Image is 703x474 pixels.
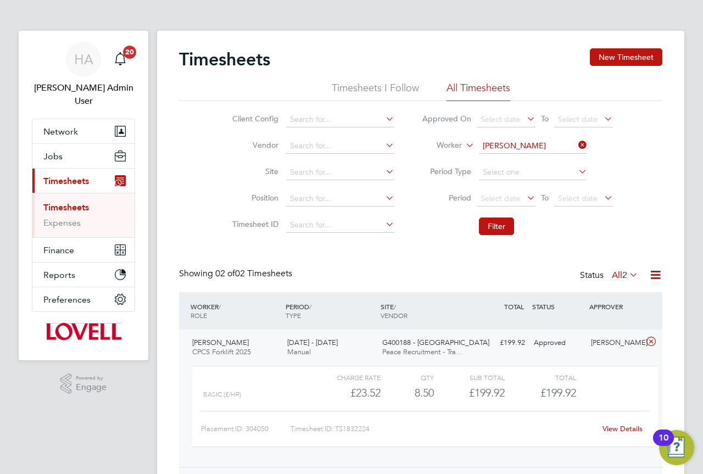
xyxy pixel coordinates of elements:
button: Open Resource Center, 10 new notifications [659,430,694,465]
span: Select date [481,114,520,124]
a: View Details [602,424,643,433]
button: Reports [32,263,135,287]
span: / [219,302,221,311]
span: Manual [287,347,311,356]
div: Timesheets [32,193,135,237]
div: Sub Total [434,371,505,384]
span: HA [74,52,93,66]
span: [PERSON_NAME] [192,338,249,347]
span: TOTAL [504,302,524,311]
label: Timesheet ID [229,219,278,229]
span: Finance [43,245,74,255]
span: Timesheets [43,176,89,186]
input: Search for... [286,165,394,180]
span: Basic (£/HR) [203,391,241,398]
label: Worker [412,140,462,151]
div: Timesheet ID: TS1832224 [291,420,595,438]
button: New Timesheet [590,48,662,66]
span: Hays Admin User [32,81,135,108]
div: APPROVER [587,297,644,316]
input: Select one [479,165,587,180]
div: £23.52 [310,384,381,402]
li: All Timesheets [447,81,510,101]
a: Powered byEngage [60,373,107,394]
span: TYPE [286,311,301,320]
div: STATUS [529,297,587,316]
span: 20 [123,46,136,59]
span: [DATE] - [DATE] [287,338,338,347]
div: Total [505,371,576,384]
a: Expenses [43,218,81,228]
span: 02 of [215,268,235,279]
label: Approved On [422,114,471,124]
label: Period Type [422,166,471,176]
span: Preferences [43,294,91,305]
div: QTY [381,371,434,384]
span: G400188 - [GEOGRAPHIC_DATA] [382,338,489,347]
span: / [309,302,311,311]
span: Engage [76,383,107,392]
button: Preferences [32,287,135,311]
span: Peace Recruitment - Tra… [382,347,463,356]
label: Period [422,193,471,203]
nav: Main navigation [19,31,148,360]
button: Timesheets [32,169,135,193]
div: WORKER [188,297,283,325]
label: Client Config [229,114,278,124]
div: £199.92 [472,334,529,352]
div: Status [580,268,640,283]
span: Reports [43,270,75,280]
label: Vendor [229,140,278,150]
span: VENDOR [381,311,408,320]
div: Approved [529,334,587,352]
a: HA[PERSON_NAME] Admin User [32,42,135,108]
div: [PERSON_NAME] [587,334,644,352]
div: Charge rate [310,371,381,384]
div: 8.50 [381,384,434,402]
img: lovell-logo-retina.png [46,323,121,341]
a: Timesheets [43,202,89,213]
button: Jobs [32,144,135,168]
span: Select date [481,193,520,203]
span: 2 [622,270,627,281]
a: Go to home page [32,323,135,341]
div: Showing [179,268,294,280]
button: Filter [479,218,514,235]
span: £199.92 [540,386,576,399]
span: ROLE [191,311,207,320]
a: 20 [109,42,131,77]
input: Search for... [286,112,394,127]
div: SITE [378,297,473,325]
span: Jobs [43,151,63,161]
span: Network [43,126,78,137]
li: Timesheets I Follow [332,81,419,101]
button: Finance [32,238,135,262]
span: 02 Timesheets [215,268,292,279]
div: PERIOD [283,297,378,325]
span: To [538,191,552,205]
div: £199.92 [434,384,505,402]
input: Search for... [286,191,394,207]
span: CPCS Forklift 2025 [192,347,251,356]
div: 10 [659,438,668,452]
label: All [612,270,638,281]
span: / [394,302,396,311]
h2: Timesheets [179,48,270,70]
span: Select date [558,114,598,124]
div: Placement ID: 304050 [201,420,291,438]
span: Select date [558,193,598,203]
input: Search for... [479,138,587,154]
span: To [538,111,552,126]
span: Powered by [76,373,107,383]
button: Network [32,119,135,143]
input: Search for... [286,138,394,154]
label: Position [229,193,278,203]
input: Search for... [286,218,394,233]
label: Site [229,166,278,176]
